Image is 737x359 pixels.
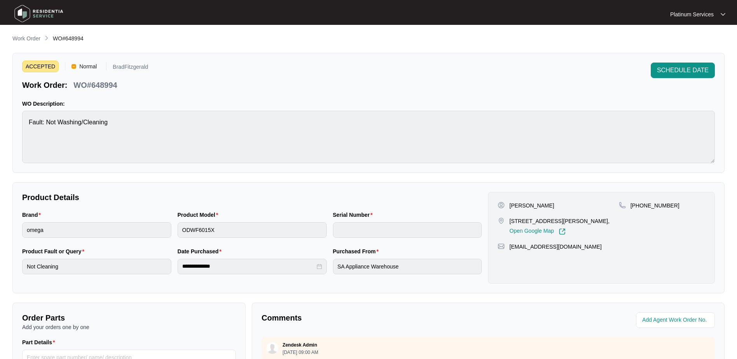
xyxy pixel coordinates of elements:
[22,312,236,323] p: Order Parts
[12,2,66,25] img: residentia service logo
[178,222,327,238] input: Product Model
[178,211,221,219] label: Product Model
[22,80,67,91] p: Work Order:
[22,259,171,274] input: Product Fault or Query
[509,243,601,251] p: [EMAIL_ADDRESS][DOMAIN_NAME]
[113,64,148,72] p: BradFitzgerald
[12,35,40,42] p: Work Order
[73,80,117,91] p: WO#648994
[498,243,505,250] img: map-pin
[333,247,382,255] label: Purchased From
[22,192,482,203] p: Product Details
[22,323,236,331] p: Add your orders one by one
[642,315,710,325] input: Add Agent Work Order No.
[267,342,278,354] img: user.svg
[22,247,87,255] label: Product Fault or Query
[71,64,76,69] img: Vercel Logo
[22,222,171,238] input: Brand
[670,10,714,18] p: Platinum Services
[182,262,315,270] input: Date Purchased
[22,111,715,163] textarea: Fault: Not Washing/Cleaning
[333,211,376,219] label: Serial Number
[333,222,482,238] input: Serial Number
[498,202,505,209] img: user-pin
[721,12,725,16] img: dropdown arrow
[559,228,566,235] img: Link-External
[44,35,50,41] img: chevron-right
[261,312,483,323] p: Comments
[22,211,44,219] label: Brand
[619,202,626,209] img: map-pin
[11,35,42,43] a: Work Order
[509,202,554,209] p: [PERSON_NAME]
[53,35,84,42] span: WO#648994
[509,228,565,235] a: Open Google Map
[22,61,59,72] span: ACCEPTED
[22,100,715,108] p: WO Description:
[22,338,58,346] label: Part Details
[282,350,318,355] p: [DATE] 09:00 AM
[76,61,100,72] span: Normal
[178,247,225,255] label: Date Purchased
[651,63,715,78] button: SCHEDULE DATE
[631,202,680,209] p: [PHONE_NUMBER]
[509,217,610,225] p: [STREET_ADDRESS][PERSON_NAME],
[498,217,505,224] img: map-pin
[282,342,317,348] p: Zendesk Admin
[333,259,482,274] input: Purchased From
[657,66,709,75] span: SCHEDULE DATE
